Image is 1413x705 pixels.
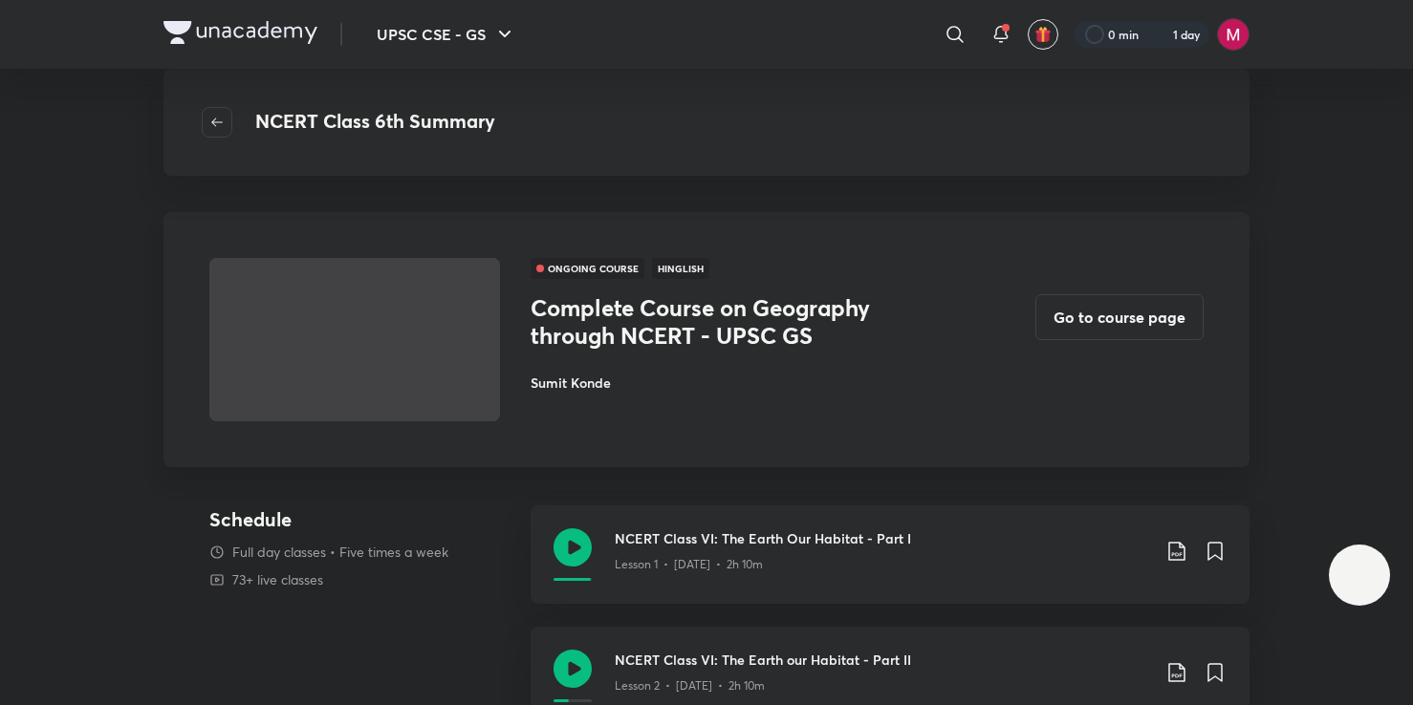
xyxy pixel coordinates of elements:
button: Go to course page [1035,294,1204,340]
a: NCERT Class VI: The Earth Our Habitat - Part ILesson 1 • [DATE] • 2h 10m [531,505,1250,627]
img: Company Logo [163,21,317,44]
h6: Sumit Konde [531,373,959,393]
span: Hinglish [652,258,709,279]
p: Lesson 1 • [DATE] • 2h 10m [615,556,763,573]
button: avatar [1028,19,1058,50]
span: ONGOING COURSE [531,258,644,279]
p: Lesson 2 • [DATE] • 2h 10m [615,677,765,694]
p: Full day classes • Five times a week [232,542,448,562]
h3: NCERT Class VI: The Earth our Habitat - Part II [615,650,1150,670]
h4: NCERT Class 6th Summary [255,107,495,138]
a: Company Logo [163,21,317,49]
img: Thumbnail [207,256,503,422]
p: 73+ live classes [232,569,323,589]
img: avatar [1034,26,1052,43]
img: Meghaliya saha [1217,18,1250,51]
img: streak [1150,25,1169,44]
h3: NCERT Class VI: The Earth Our Habitat - Part I [615,528,1150,548]
img: ttu [1348,564,1371,587]
h4: Schedule [209,505,515,534]
h3: Complete Course on Geography through NCERT - UPSC GS [531,294,959,350]
button: UPSC CSE - GS [365,15,528,53]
